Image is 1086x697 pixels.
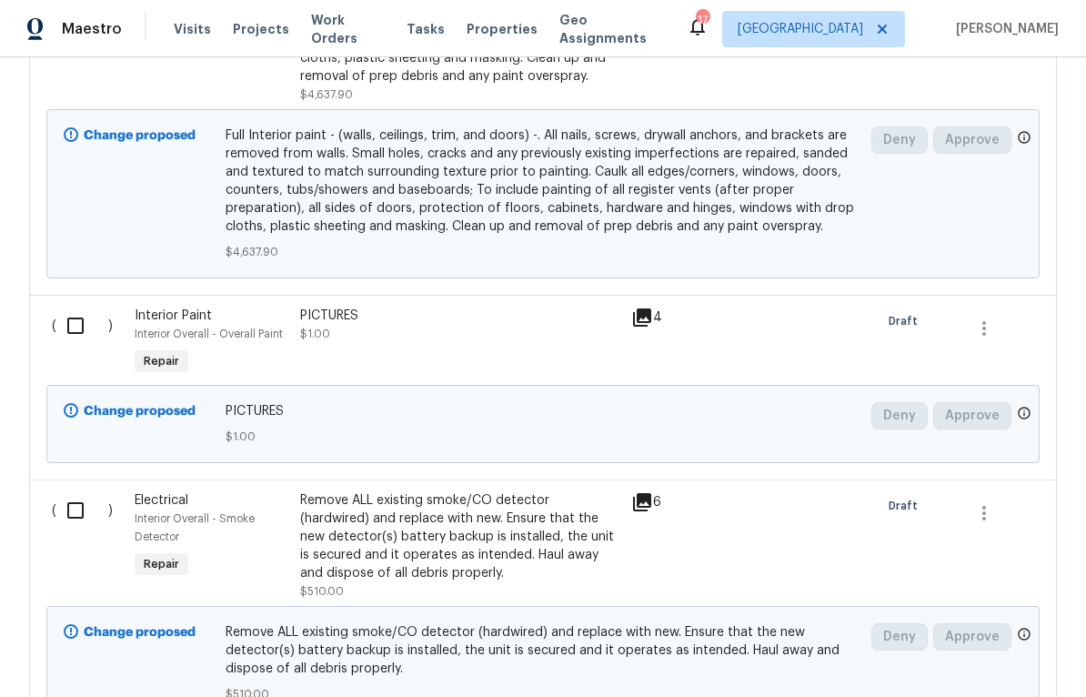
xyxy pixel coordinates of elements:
[62,20,122,38] span: Maestro
[135,309,212,322] span: Interior Paint
[46,486,129,606] div: ( )
[933,126,1011,154] button: Approve
[933,623,1011,651] button: Approve
[226,243,861,261] span: $4,637.90
[1017,130,1031,149] span: Only a market manager or an area construction manager can approve
[300,491,620,582] div: Remove ALL existing smoke/CO detector (hardwired) and replace with new. Ensure that the new detec...
[1017,406,1031,425] span: Only a market manager or an area construction manager can approve
[738,20,863,38] span: [GEOGRAPHIC_DATA]
[871,126,928,154] button: Deny
[174,20,211,38] span: Visits
[226,126,861,236] span: Full Interior paint - (walls, ceilings, trim, and doors) -. All nails, screws, drywall anchors, a...
[696,11,709,29] div: 17
[889,497,925,515] span: Draft
[933,402,1011,429] button: Approve
[136,352,186,370] span: Repair
[949,20,1059,38] span: [PERSON_NAME]
[631,307,703,328] div: 4
[226,623,861,678] span: Remove ALL existing smoke/CO detector (hardwired) and replace with new. Ensure that the new detec...
[300,89,353,100] span: $4,637.90
[559,11,665,47] span: Geo Assignments
[226,428,861,446] span: $1.00
[889,312,925,330] span: Draft
[300,307,620,325] div: PICTURES
[871,623,928,651] button: Deny
[467,20,538,38] span: Properties
[233,20,289,38] span: Projects
[135,328,283,339] span: Interior Overall - Overall Paint
[1017,627,1031,646] span: Only a market manager or an area construction manager can approve
[136,555,186,573] span: Repair
[84,405,196,418] b: Change proposed
[871,402,928,429] button: Deny
[226,402,861,420] span: PICTURES
[300,586,344,597] span: $510.00
[84,129,196,142] b: Change proposed
[407,23,445,35] span: Tasks
[631,491,703,513] div: 6
[46,301,129,385] div: ( )
[300,328,330,339] span: $1.00
[311,11,385,47] span: Work Orders
[84,626,196,639] b: Change proposed
[135,494,188,507] span: Electrical
[135,513,255,542] span: Interior Overall - Smoke Detector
